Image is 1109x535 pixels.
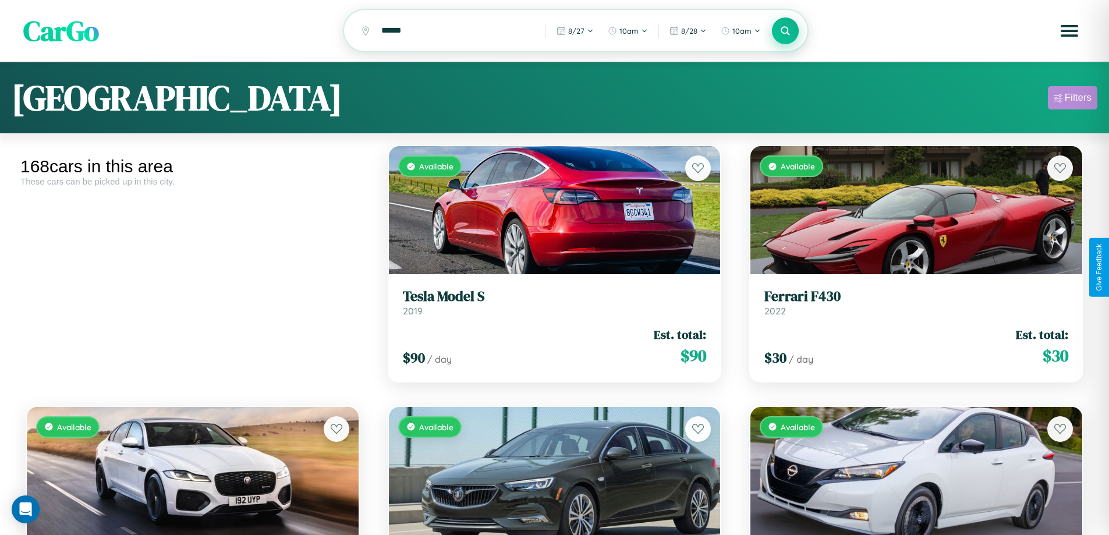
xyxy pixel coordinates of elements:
[1043,344,1068,367] span: $ 30
[1016,326,1068,343] span: Est. total:
[715,22,767,40] button: 10am
[764,348,786,367] span: $ 30
[403,288,707,305] h3: Tesla Model S
[1048,86,1097,109] button: Filters
[12,495,40,523] div: Open Intercom Messenger
[681,344,706,367] span: $ 90
[1095,244,1103,291] div: Give Feedback
[403,305,423,317] span: 2019
[664,22,713,40] button: 8/28
[419,422,453,432] span: Available
[23,12,99,50] span: CarGo
[20,157,365,176] div: 168 cars in this area
[57,422,91,432] span: Available
[781,422,815,432] span: Available
[764,288,1068,317] a: Ferrari F4302022
[427,353,452,365] span: / day
[732,26,752,36] span: 10am
[602,22,654,40] button: 10am
[764,288,1068,305] h3: Ferrari F430
[619,26,639,36] span: 10am
[654,326,706,343] span: Est. total:
[551,22,600,40] button: 8/27
[781,161,815,171] span: Available
[764,305,786,317] span: 2022
[20,176,365,186] div: These cars can be picked up in this city.
[12,74,342,122] h1: [GEOGRAPHIC_DATA]
[568,26,584,36] span: 8 / 27
[789,353,813,365] span: / day
[681,26,697,36] span: 8 / 28
[419,161,453,171] span: Available
[1053,15,1086,47] button: Open menu
[403,348,425,367] span: $ 90
[403,288,707,317] a: Tesla Model S2019
[1065,92,1092,104] div: Filters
